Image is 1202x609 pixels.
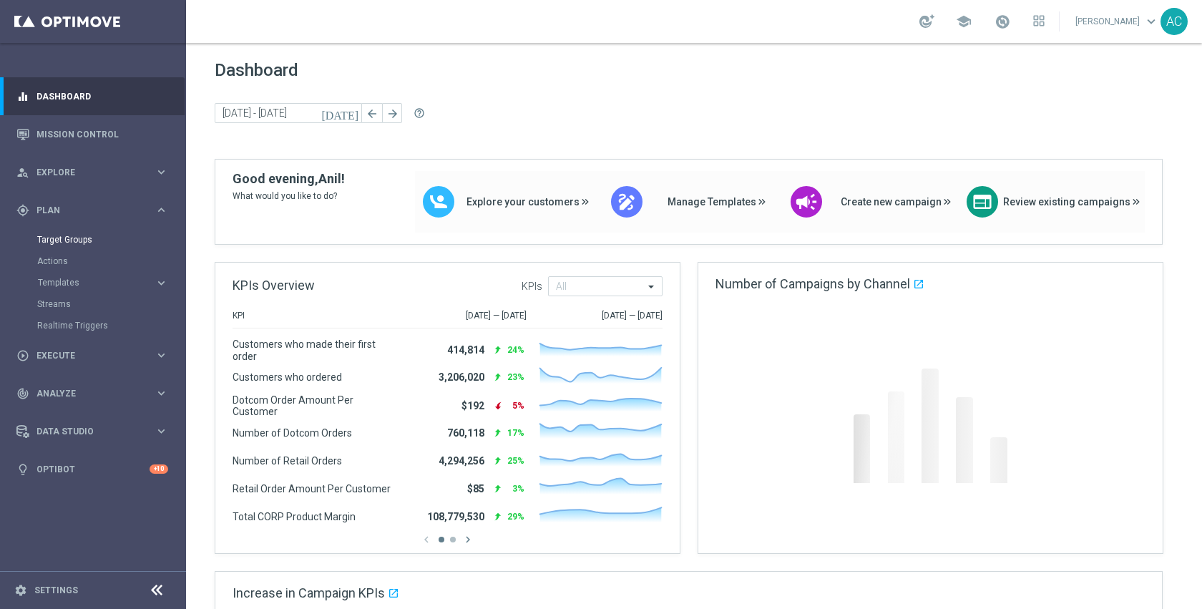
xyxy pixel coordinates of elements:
[38,278,140,287] span: Templates
[36,115,168,153] a: Mission Control
[37,277,169,288] button: Templates keyboard_arrow_right
[37,293,185,315] div: Streams
[37,234,149,245] a: Target Groups
[37,229,185,250] div: Target Groups
[37,255,149,267] a: Actions
[16,350,169,361] button: play_circle_outline Execute keyboard_arrow_right
[16,387,155,400] div: Analyze
[16,426,169,437] button: Data Studio keyboard_arrow_right
[155,165,168,179] i: keyboard_arrow_right
[16,167,169,178] button: person_search Explore keyboard_arrow_right
[36,206,155,215] span: Plan
[1074,11,1161,32] a: [PERSON_NAME]keyboard_arrow_down
[155,203,168,217] i: keyboard_arrow_right
[16,115,168,153] div: Mission Control
[150,464,168,474] div: +10
[16,90,29,103] i: equalizer
[37,315,185,336] div: Realtime Triggers
[16,205,169,216] button: gps_fixed Plan keyboard_arrow_right
[16,450,168,488] div: Optibot
[34,586,78,595] a: Settings
[37,250,185,272] div: Actions
[16,349,29,362] i: play_circle_outline
[16,387,29,400] i: track_changes
[16,464,169,475] button: lightbulb Optibot +10
[36,168,155,177] span: Explore
[37,272,185,293] div: Templates
[16,349,155,362] div: Execute
[16,425,155,438] div: Data Studio
[155,424,168,438] i: keyboard_arrow_right
[16,388,169,399] button: track_changes Analyze keyboard_arrow_right
[36,351,155,360] span: Execute
[36,389,155,398] span: Analyze
[36,450,150,488] a: Optibot
[155,386,168,400] i: keyboard_arrow_right
[1143,14,1159,29] span: keyboard_arrow_down
[155,276,168,290] i: keyboard_arrow_right
[38,278,155,287] div: Templates
[16,463,29,476] i: lightbulb
[36,427,155,436] span: Data Studio
[16,129,169,140] button: Mission Control
[16,204,155,217] div: Plan
[1161,8,1188,35] div: AC
[36,77,168,115] a: Dashboard
[956,14,972,29] span: school
[16,204,29,217] i: gps_fixed
[16,77,168,115] div: Dashboard
[37,298,149,310] a: Streams
[155,349,168,362] i: keyboard_arrow_right
[37,320,149,331] a: Realtime Triggers
[14,584,27,597] i: settings
[16,91,169,102] button: equalizer Dashboard
[16,166,155,179] div: Explore
[16,166,29,179] i: person_search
